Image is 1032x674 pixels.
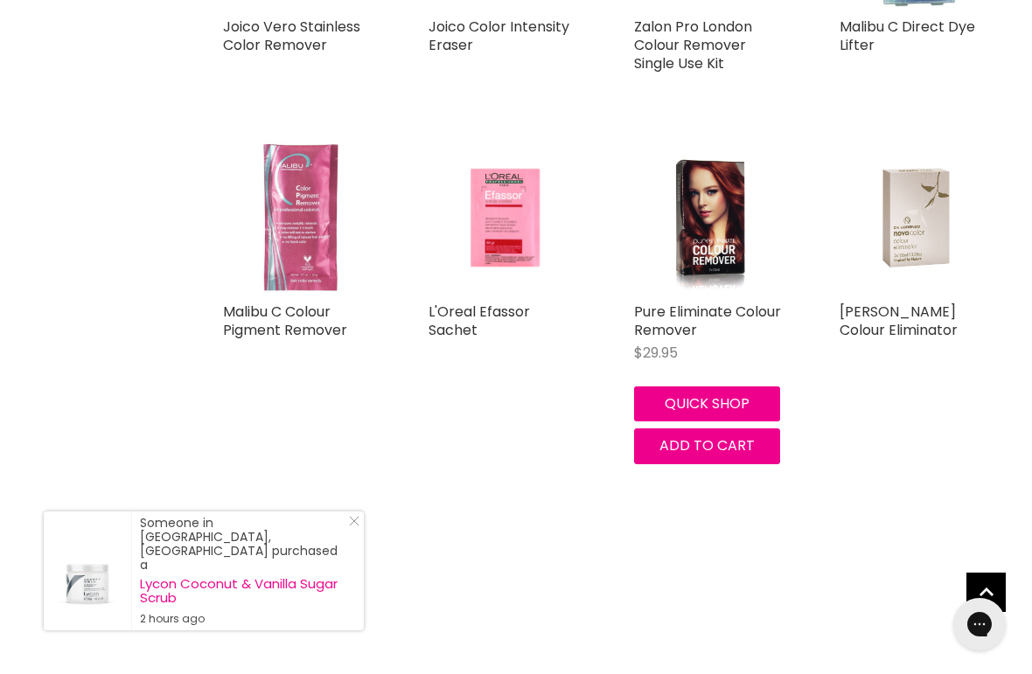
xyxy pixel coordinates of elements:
[659,435,755,455] span: Add to cart
[634,17,752,73] a: Zalon Pro London Colour Remover Single Use Kit
[140,577,346,605] a: Lycon Coconut & Vanilla Sugar Scrub
[223,302,347,340] a: Malibu C Colour Pigment Remover
[140,516,346,626] div: Someone in [GEOGRAPHIC_DATA], [GEOGRAPHIC_DATA] purchased a
[634,141,787,294] a: Pure Eliminate Colour Remover
[140,612,346,626] small: 2 hours ago
[349,516,359,526] svg: Close Icon
[659,141,762,294] img: Pure Eliminate Colour Remover
[840,17,975,55] a: Malibu C Direct Dye Lifter
[429,302,530,340] a: L'Oreal Efassor Sachet
[945,592,1015,657] iframe: Gorgias live chat messenger
[865,141,967,294] img: De Lorenzo Nova Colour Eliminator
[342,516,359,533] a: Close Notification
[634,428,780,463] button: Add to cart
[634,386,780,421] button: Quick shop
[223,141,376,294] img: Malibu C Colour Pigment Remover
[634,343,678,363] span: $29.95
[44,511,131,630] a: Visit product page
[840,302,958,340] a: [PERSON_NAME] Colour Eliminator
[454,141,556,294] img: L'Oreal Efassor Sachet
[634,302,781,340] a: Pure Eliminate Colour Remover
[429,141,582,294] a: L'Oreal Efassor Sachet
[840,141,993,294] a: De Lorenzo Nova Colour Eliminator
[429,17,569,55] a: Joico Color Intensity Eraser
[223,17,360,55] a: Joico Vero Stainless Color Remover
